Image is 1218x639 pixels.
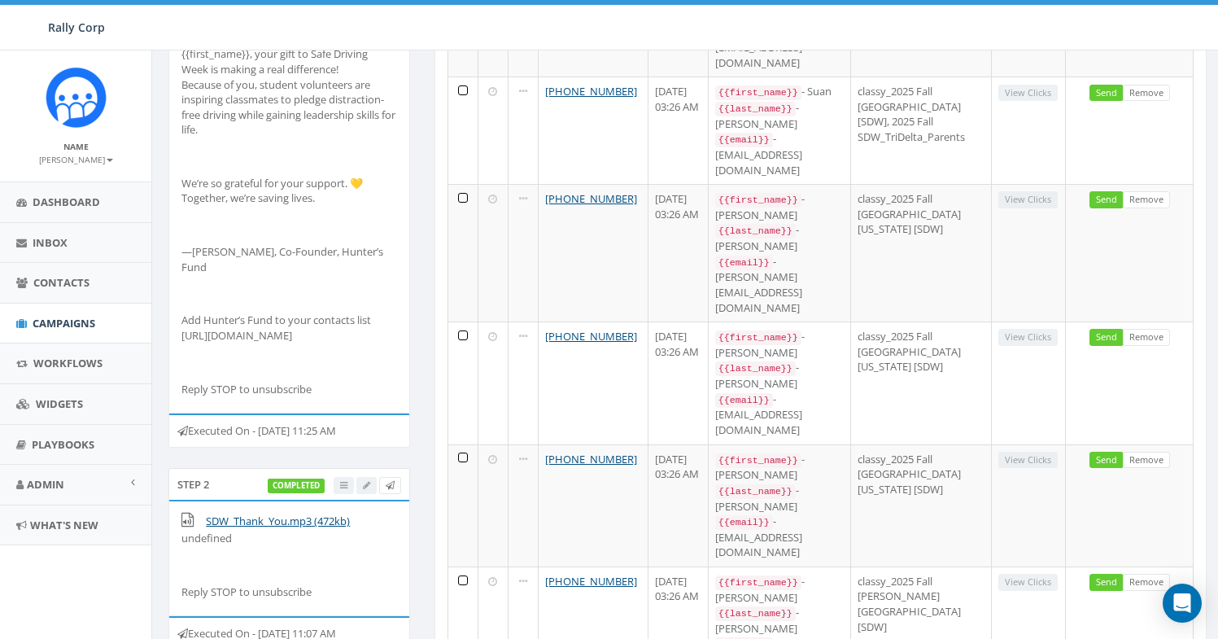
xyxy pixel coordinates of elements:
[1123,452,1170,469] a: Remove
[715,191,844,222] div: - [PERSON_NAME]
[715,515,773,530] code: {{email}}
[1089,85,1124,102] a: Send
[206,514,350,528] a: SDW_Thank_You.mp3 (472kb)
[63,141,89,152] small: Name
[181,46,397,137] p: {{first_name}}, your gift to Safe Driving Week is making a real difference! Because of you, stude...
[32,437,94,452] span: Playbooks
[715,102,796,116] code: {{last_name}}
[715,131,844,177] div: - [EMAIL_ADDRESS][DOMAIN_NAME]
[33,195,100,209] span: Dashboard
[268,479,325,493] label: completed
[715,483,844,514] div: - [PERSON_NAME]
[715,330,801,345] code: {{first_name}}
[648,77,709,184] td: [DATE] 03:26 AM
[30,518,98,532] span: What's New
[545,329,637,344] a: [PHONE_NUMBER]
[648,184,709,322] td: [DATE] 03:26 AM
[1123,85,1170,102] a: Remove
[851,77,992,184] td: classy_2025 Fall [GEOGRAPHIC_DATA] [SDW], 2025 Fall SDW_TriDelta_Parents
[1089,191,1124,208] a: Send
[715,514,844,560] div: - [EMAIL_ADDRESS][DOMAIN_NAME]
[545,84,637,98] a: [PHONE_NUMBER]
[715,605,844,636] div: - [PERSON_NAME]
[33,235,68,250] span: Inbox
[715,574,844,605] div: - [PERSON_NAME]
[715,393,773,408] code: {{email}}
[715,452,844,483] div: - [PERSON_NAME]
[851,184,992,322] td: classy_2025 Fall [GEOGRAPHIC_DATA][US_STATE] [SDW]
[648,322,709,444] td: [DATE] 03:26 AM
[181,176,397,206] p: We’re so grateful for your support. 💛 Together, we’re saving lives.
[33,356,103,370] span: Workflows
[545,452,637,466] a: [PHONE_NUMBER]
[27,477,64,492] span: Admin
[545,574,637,589] a: [PHONE_NUMBER]
[181,244,397,274] p: —[PERSON_NAME], Co-Founder, Hunter’s Fund
[715,360,844,391] div: - [PERSON_NAME]
[39,151,113,166] a: [PERSON_NAME]
[715,222,844,253] div: - [PERSON_NAME]
[1123,191,1170,208] a: Remove
[851,444,992,567] td: classy_2025 Fall [GEOGRAPHIC_DATA][US_STATE] [SDW]
[1089,574,1124,591] a: Send
[1089,452,1124,469] a: Send
[715,133,773,147] code: {{email}}
[545,191,637,206] a: [PHONE_NUMBER]
[181,584,397,600] p: Reply STOP to unsubscribe
[181,531,397,546] p: undefined
[648,444,709,567] td: [DATE] 03:26 AM
[715,576,801,590] code: {{first_name}}
[48,20,105,35] span: Rally Corp
[36,396,83,411] span: Widgets
[33,316,95,330] span: Campaigns
[715,329,844,360] div: - [PERSON_NAME]
[851,322,992,444] td: classy_2025 Fall [GEOGRAPHIC_DATA][US_STATE] [SDW]
[46,67,107,128] img: Icon_1.png
[715,484,796,499] code: {{last_name}}
[715,392,844,438] div: - [EMAIL_ADDRESS][DOMAIN_NAME]
[168,414,410,448] div: Executed On - [DATE] 11:25 AM
[715,361,796,376] code: {{last_name}}
[1123,574,1170,591] a: Remove
[181,382,397,397] p: Reply STOP to unsubscribe
[168,468,410,501] div: Step 2
[715,193,801,208] code: {{first_name}}
[1089,329,1124,346] a: Send
[715,85,801,100] code: {{first_name}}
[715,254,844,315] div: - [PERSON_NAME][EMAIL_ADDRESS][DOMAIN_NAME]
[715,453,801,468] code: {{first_name}}
[33,275,89,290] span: Contacts
[715,100,844,131] div: - [PERSON_NAME]
[715,224,796,239] code: {{last_name}}
[181,313,397,343] p: Add Hunter’s Fund to your contacts list [URL][DOMAIN_NAME]
[386,479,395,491] span: Send Test Message
[39,154,113,165] small: [PERSON_NAME]
[1123,329,1170,346] a: Remove
[715,256,773,270] code: {{email}}
[715,84,844,100] div: - Suan
[715,606,796,621] code: {{last_name}}
[1163,584,1202,623] div: Open Intercom Messenger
